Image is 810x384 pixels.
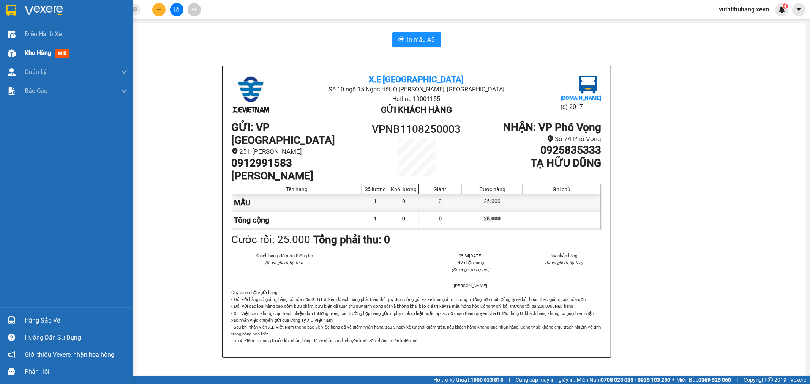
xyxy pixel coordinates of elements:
h1: 0925835333 [463,144,601,157]
span: Miền Bắc [676,376,731,384]
span: 4 [784,3,786,9]
img: logo-vxr [6,5,16,16]
span: copyright [768,377,773,382]
span: file-add [174,7,179,12]
button: printerIn mẫu A5 [392,32,441,47]
span: vuthithuhang.xevn [713,5,775,14]
div: Quy định nhận/gửi hàng : [232,289,602,344]
span: down [121,88,127,94]
i: (Kí và ghi rõ họ tên) [545,260,583,265]
span: notification [8,351,15,358]
span: 1 [374,216,377,222]
img: icon-new-feature [778,6,785,13]
sup: 4 [783,3,788,9]
h1: VPNB1108250003 [370,121,463,138]
span: caret-down [796,6,802,13]
div: Cước rồi : 25.000 [232,231,311,248]
button: file-add [170,3,183,16]
b: GỬI : VP [GEOGRAPHIC_DATA] [232,121,335,146]
div: Phản hồi [25,366,127,378]
span: Miền Nam [577,376,670,384]
img: warehouse-icon [8,30,16,38]
img: warehouse-icon [8,49,16,57]
li: Số 10 ngõ 15 Ngọc Hồi, Q.[PERSON_NAME], [GEOGRAPHIC_DATA] [293,85,540,94]
div: 0 [388,194,419,211]
span: Hỗ trợ kỹ thuật: [433,376,503,384]
li: Khách hàng kiểm tra thông tin [247,252,322,259]
span: question-circle [8,334,15,341]
span: Quản Lý [25,67,47,77]
strong: 1900 633 818 [471,377,503,383]
li: NV nhận hàng [526,252,602,259]
b: X.E [GEOGRAPHIC_DATA] [369,75,464,84]
button: aim [188,3,201,16]
span: aim [191,7,197,12]
i: (Kí và ghi rõ họ tên) [452,267,489,272]
h1: [PERSON_NAME] [232,170,370,183]
li: Số 10 ngõ 15 Ngọc Hồi, Q.[PERSON_NAME], [GEOGRAPHIC_DATA] [71,19,317,28]
span: mới [55,49,69,58]
div: Giá trị [421,186,460,192]
span: plus [156,7,162,12]
span: Giới thiệu Vexere, nhận hoa hồng [25,350,114,359]
img: solution-icon [8,87,16,95]
b: [DOMAIN_NAME] [561,95,601,101]
span: 0 [402,216,405,222]
b: NHẬN : VP Phố Vọng [504,121,602,134]
span: down [121,69,127,75]
b: Gửi khách hàng [381,105,452,115]
button: plus [152,3,166,16]
strong: 0708 023 035 - 0935 103 250 [601,377,670,383]
li: Số 74 Phố Vọng [463,134,601,144]
span: Cung cấp máy in - giấy in: [516,376,575,384]
span: In mẫu A5 [407,35,435,44]
span: Tổng cộng [234,216,270,225]
span: environment [547,135,554,142]
li: Hotline: 19001155 [293,94,540,104]
div: Cước hàng [464,186,520,192]
img: logo.jpg [579,76,597,94]
strong: 0369 525 060 [698,377,731,383]
h1: 0912991583 [232,157,370,170]
img: logo.jpg [9,9,47,47]
button: caret-down [792,3,805,16]
span: Báo cáo [25,86,47,96]
span: | [737,376,738,384]
h1: TẠ HỮU DŨNG [463,157,601,170]
div: 25.000 [462,194,523,211]
div: 1 [362,194,388,211]
img: warehouse-icon [8,316,16,324]
span: environment [232,148,238,154]
span: ⚪️ [672,378,674,381]
div: MẪU [232,194,362,211]
div: Khối lượng [390,186,417,192]
li: 05:34[DATE] [433,252,508,259]
div: Hướng dẫn sử dụng [25,332,127,343]
div: Hàng sắp về [25,315,127,326]
span: message [8,368,15,375]
span: printer [398,36,404,44]
div: Số lượng [364,186,386,192]
li: (c) 2017 [561,102,601,112]
span: close-circle [133,7,137,11]
b: GỬI : VP Phố Vọng [9,55,97,68]
span: Điều hành xe [25,29,62,39]
li: 251 [PERSON_NAME] [232,146,370,157]
li: Hotline: 19001155 [71,28,317,38]
img: logo.jpg [232,76,270,113]
div: 0 [419,194,462,211]
span: 0 [439,216,442,222]
b: Tổng phải thu: 0 [314,233,390,246]
div: Tên hàng [234,186,360,192]
li: [PERSON_NAME] [433,282,508,289]
img: warehouse-icon [8,68,16,76]
li: NV nhận hàng [433,259,508,266]
p: - Đối với hàng có giá trị, hàng có hóa đơn GTGT đi kèm khách hàng phải tuân thủ quy định đóng gói... [232,296,602,344]
span: 25.000 [484,216,501,222]
i: (Kí và ghi rõ họ tên) [265,260,303,265]
span: close-circle [133,6,137,13]
span: | [509,376,510,384]
span: Kho hàng [25,49,51,57]
div: Ghi chú [525,186,599,192]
